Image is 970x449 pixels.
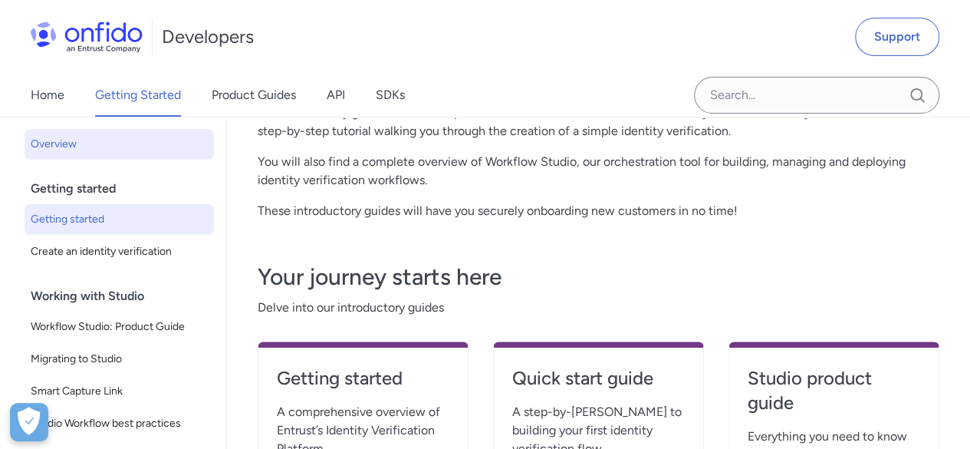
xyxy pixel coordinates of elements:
[25,408,214,439] a: Studio Workflow best practices
[25,204,214,235] a: Getting started
[31,350,208,368] span: Migrating to Studio
[748,366,920,428] a: Studio product guide
[258,262,939,292] h3: Your journey starts here
[31,243,208,261] span: Create an identity verification
[694,77,939,114] input: Onfido search input field
[31,382,208,401] span: Smart Capture Link
[25,236,214,267] a: Create an identity verification
[31,318,208,336] span: Workflow Studio: Product Guide
[258,104,939,140] p: The introductory guides found here provide a solid overview of the Entrust Identity Verification ...
[31,281,220,312] div: Working with Studio
[10,403,48,441] button: Open Preferences
[212,74,296,117] a: Product Guides
[258,202,939,220] p: These introductory guides will have you securely onboarding new customers in no time!
[31,414,208,433] span: Studio Workflow best practices
[277,366,449,391] h4: Getting started
[25,376,214,407] a: Smart Capture Link
[258,153,939,190] p: You will also find a complete overview of Workflow Studio, our orchestration tool for building, m...
[748,366,920,415] h4: Studio product guide
[31,210,208,229] span: Getting started
[31,173,220,204] div: Getting started
[31,21,143,52] img: Onfido Logo
[277,366,449,403] a: Getting started
[512,366,685,391] h4: Quick start guide
[95,74,181,117] a: Getting Started
[258,299,939,317] span: Delve into our introductory guides
[162,25,254,49] h1: Developers
[25,344,214,375] a: Migrating to Studio
[376,74,405,117] a: SDKs
[25,129,214,160] a: Overview
[512,366,685,403] a: Quick start guide
[31,74,64,117] a: Home
[855,18,939,56] a: Support
[10,403,48,441] div: Cookie Preferences
[25,312,214,342] a: Workflow Studio: Product Guide
[327,74,345,117] a: API
[31,135,208,154] span: Overview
